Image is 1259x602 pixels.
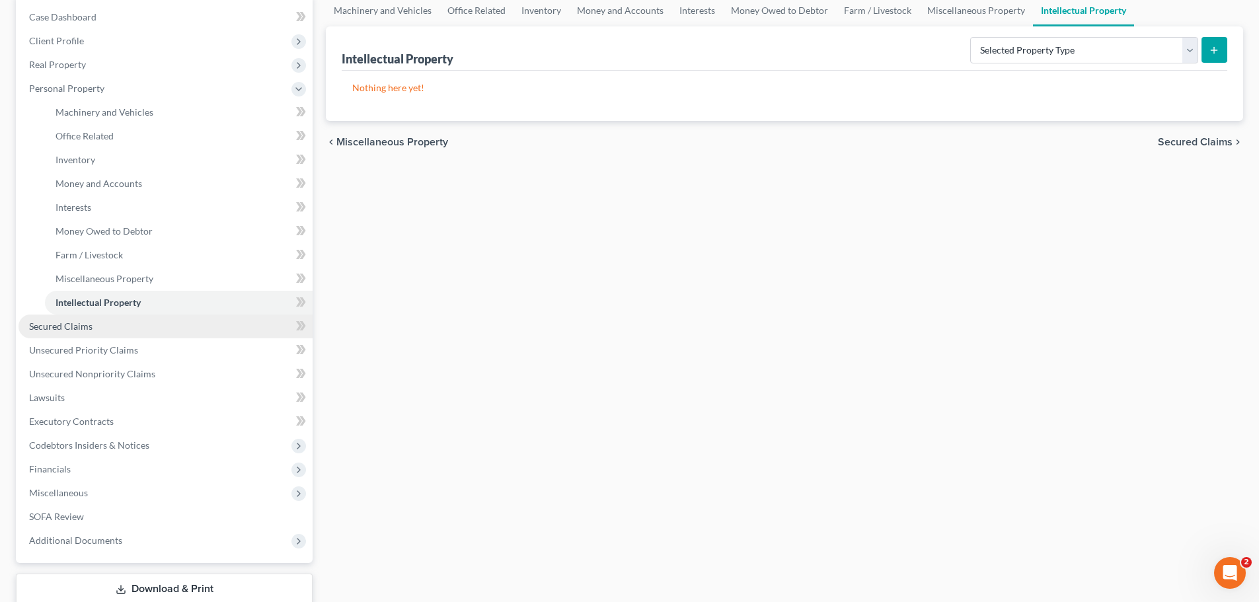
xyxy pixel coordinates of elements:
span: Miscellaneous Property [56,273,153,284]
a: Case Dashboard [19,5,313,29]
a: Miscellaneous Property [45,267,313,291]
a: Secured Claims [19,315,313,338]
div: Intellectual Property [342,51,453,67]
span: Unsecured Nonpriority Claims [29,368,155,379]
span: Real Property [29,59,86,70]
span: Unsecured Priority Claims [29,344,138,356]
span: Inventory [56,154,95,165]
span: Lawsuits [29,392,65,403]
a: Office Related [45,124,313,148]
a: Unsecured Priority Claims [19,338,313,362]
span: Farm / Livestock [56,249,123,260]
span: Personal Property [29,83,104,94]
span: Financials [29,463,71,474]
a: Farm / Livestock [45,243,313,267]
iframe: Intercom live chat [1214,557,1246,589]
i: chevron_left [326,137,336,147]
button: chevron_left Miscellaneous Property [326,137,448,147]
span: Executory Contracts [29,416,114,427]
span: Office Related [56,130,114,141]
span: SOFA Review [29,511,84,522]
a: Executory Contracts [19,410,313,433]
a: Money and Accounts [45,172,313,196]
span: 2 [1241,557,1252,568]
i: chevron_right [1233,137,1243,147]
a: Lawsuits [19,386,313,410]
span: Money Owed to Debtor [56,225,153,237]
a: Interests [45,196,313,219]
span: Case Dashboard [29,11,96,22]
p: Nothing here yet! [352,81,1217,94]
a: SOFA Review [19,505,313,529]
a: Intellectual Property [45,291,313,315]
a: Money Owed to Debtor [45,219,313,243]
span: Miscellaneous [29,487,88,498]
span: Client Profile [29,35,84,46]
span: Additional Documents [29,535,122,546]
span: Secured Claims [29,320,93,332]
button: Secured Claims chevron_right [1158,137,1243,147]
span: Interests [56,202,91,213]
span: Intellectual Property [56,297,141,308]
a: Machinery and Vehicles [45,100,313,124]
span: Machinery and Vehicles [56,106,153,118]
span: Codebtors Insiders & Notices [29,439,149,451]
a: Inventory [45,148,313,172]
span: Secured Claims [1158,137,1233,147]
a: Unsecured Nonpriority Claims [19,362,313,386]
span: Miscellaneous Property [336,137,448,147]
span: Money and Accounts [56,178,142,189]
